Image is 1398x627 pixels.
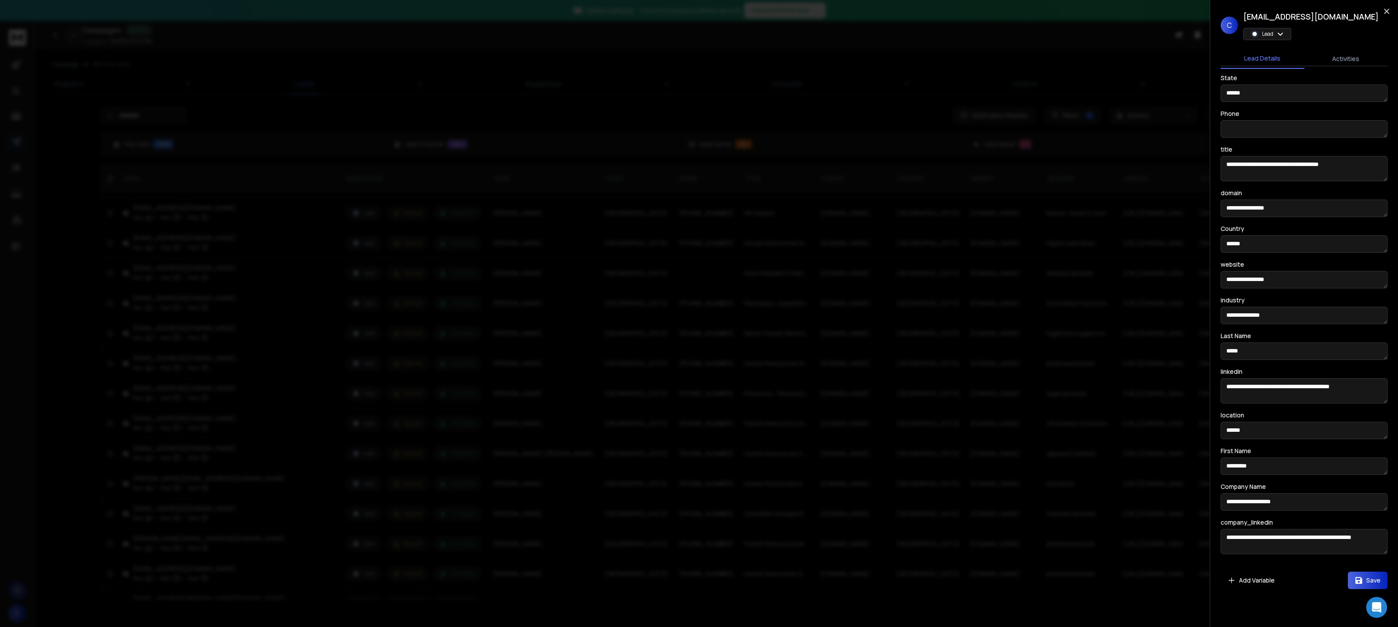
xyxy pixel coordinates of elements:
label: company_linkedin [1221,519,1273,525]
label: location [1221,412,1244,418]
label: industry [1221,297,1245,303]
label: linkedin [1221,369,1242,375]
label: website [1221,261,1244,268]
label: Last Name [1221,333,1251,339]
span: C [1221,17,1238,34]
div: Open Intercom Messenger [1366,597,1387,618]
button: Save [1348,572,1388,589]
h1: [EMAIL_ADDRESS][DOMAIN_NAME] [1243,10,1379,23]
button: Activities [1304,49,1388,68]
label: State [1221,75,1237,81]
label: Phone [1221,111,1239,117]
button: Lead Details [1221,49,1304,69]
p: Lead [1262,31,1273,37]
button: Add Variable [1221,572,1282,589]
label: First Name [1221,448,1251,454]
label: Country [1221,226,1244,232]
label: domain [1221,190,1242,196]
label: title [1221,146,1232,153]
label: Company Name [1221,484,1266,490]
